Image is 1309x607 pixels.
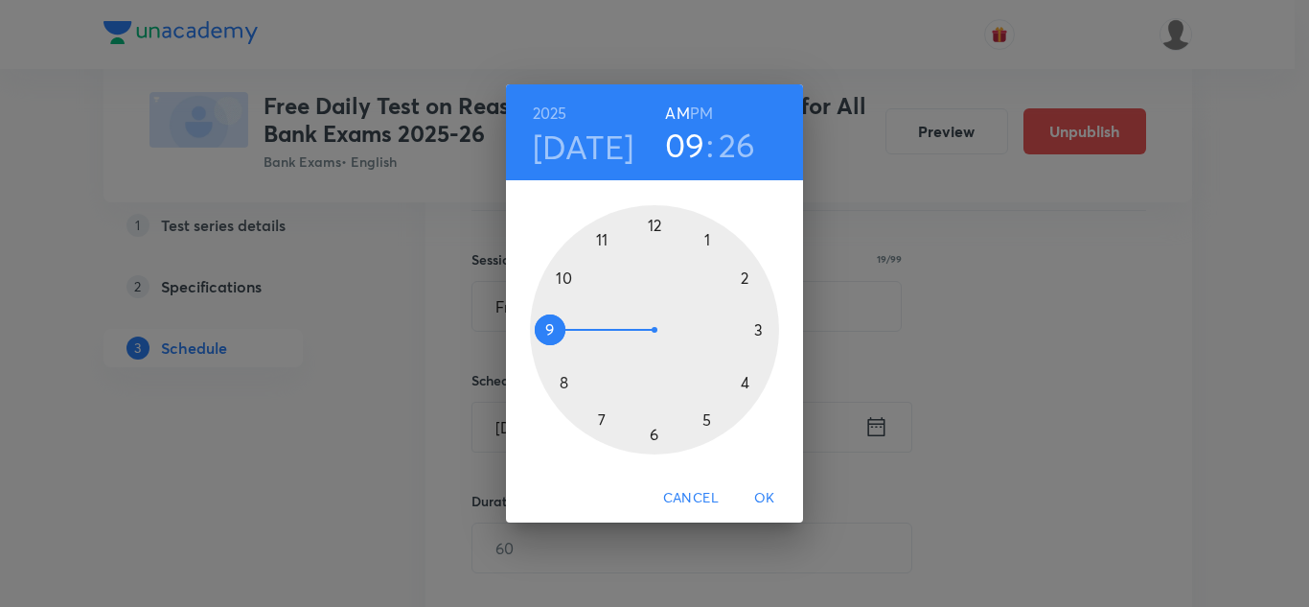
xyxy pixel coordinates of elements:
[690,100,713,127] button: PM
[533,127,634,167] button: [DATE]
[663,486,719,510] span: Cancel
[665,100,689,127] button: AM
[742,486,788,510] span: OK
[719,125,756,165] button: 26
[706,125,714,165] h3: :
[734,480,795,516] button: OK
[655,480,726,516] button: Cancel
[533,100,567,127] button: 2025
[665,125,705,165] button: 09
